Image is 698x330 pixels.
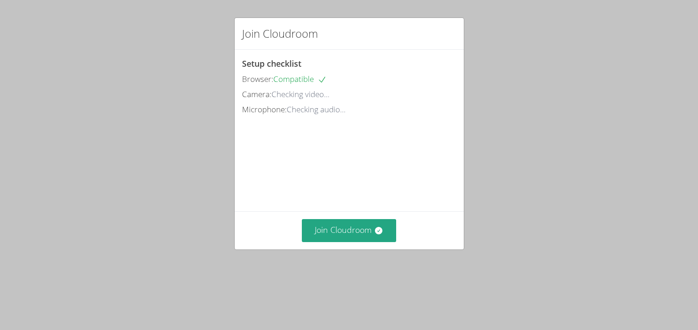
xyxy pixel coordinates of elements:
h2: Join Cloudroom [242,25,318,42]
span: Browser: [242,74,273,84]
span: Checking video... [271,89,329,99]
span: Setup checklist [242,58,301,69]
span: Camera: [242,89,271,99]
span: Checking audio... [287,104,346,115]
button: Join Cloudroom [302,219,396,242]
span: Microphone: [242,104,287,115]
span: Compatible [273,74,327,84]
